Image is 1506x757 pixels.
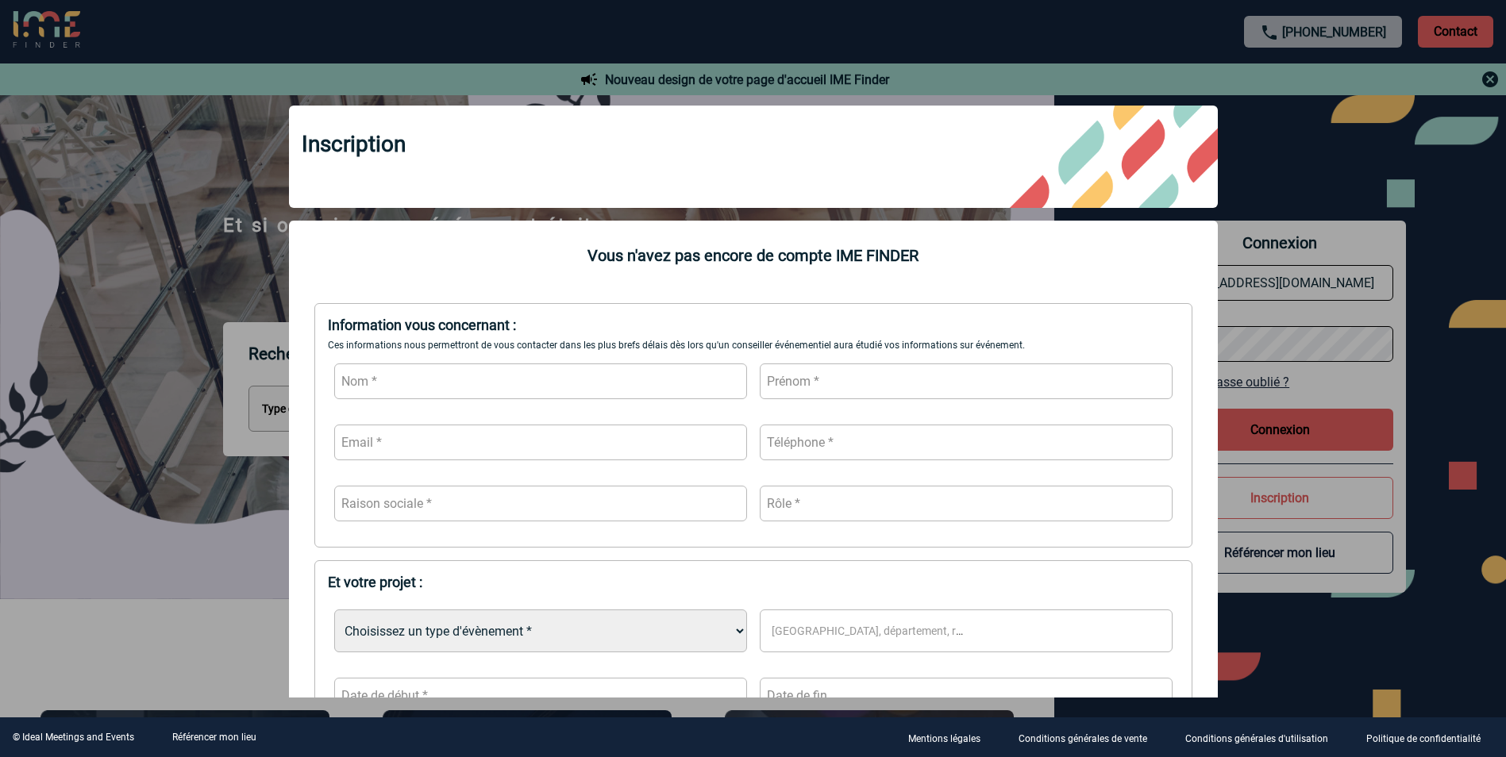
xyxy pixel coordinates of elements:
[334,678,747,713] input: Date de début *
[289,106,1218,208] div: Inscription
[1354,730,1506,745] a: Politique de confidentialité
[1006,730,1173,745] a: Conditions générales de vente
[328,317,1179,333] div: Information vous concernant :
[328,340,1179,351] div: Ces informations nous permettront de vous contacter dans les plus brefs délais dès lors qu'un con...
[908,733,980,744] p: Mentions légales
[13,732,134,743] div: © Ideal Meetings and Events
[896,730,1006,745] a: Mentions légales
[760,678,1173,713] input: Date de fin
[334,486,747,521] input: Raison sociale *
[760,363,1173,399] input: Prénom *
[289,246,1218,265] div: Vous n'avez pas encore de compte IME FINDER
[328,574,1179,590] div: Et votre projet :
[1366,733,1481,744] p: Politique de confidentialité
[172,732,256,743] a: Référencer mon lieu
[772,624,1000,637] span: [GEOGRAPHIC_DATA], département, région...
[1173,730,1354,745] a: Conditions générales d'utilisation
[334,363,747,399] input: Nom *
[1019,733,1147,744] p: Conditions générales de vente
[334,425,747,460] input: Email *
[760,486,1173,521] input: Rôle *
[760,425,1173,460] input: Téléphone *
[1185,733,1328,744] p: Conditions générales d'utilisation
